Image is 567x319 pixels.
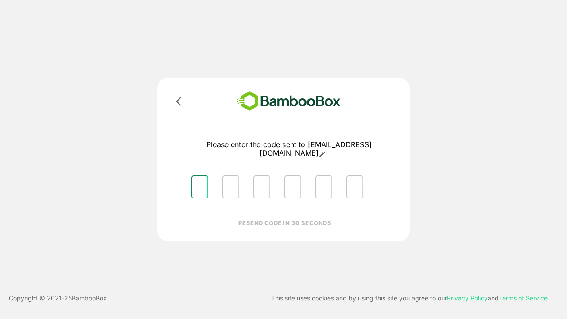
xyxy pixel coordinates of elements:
a: Terms of Service [499,294,548,302]
img: bamboobox [224,89,353,114]
input: Please enter OTP character 4 [284,175,301,198]
p: This site uses cookies and by using this site you agree to our and [271,293,548,303]
p: Please enter the code sent to [EMAIL_ADDRESS][DOMAIN_NAME] [184,140,394,158]
input: Please enter OTP character 2 [222,175,239,198]
input: Please enter OTP character 3 [253,175,270,198]
p: Copyright © 2021- 25 BambooBox [9,293,107,303]
input: Please enter OTP character 1 [191,175,208,198]
input: Please enter OTP character 5 [315,175,332,198]
input: Please enter OTP character 6 [346,175,363,198]
a: Privacy Policy [447,294,488,302]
